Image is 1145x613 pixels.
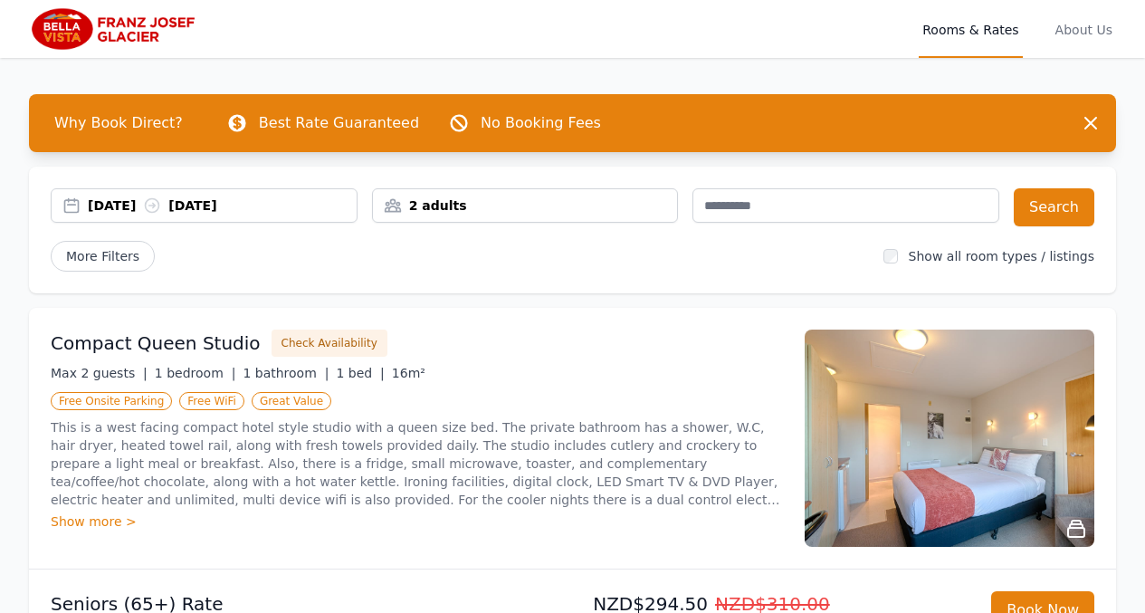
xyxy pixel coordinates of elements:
p: Best Rate Guaranteed [259,112,419,134]
span: 1 bathroom | [243,366,329,380]
span: Free Onsite Parking [51,392,172,410]
span: Why Book Direct? [40,105,197,141]
h3: Compact Queen Studio [51,330,261,356]
span: 1 bedroom | [155,366,236,380]
label: Show all room types / listings [909,249,1094,263]
button: Check Availability [272,330,387,357]
div: [DATE] [DATE] [88,196,357,215]
span: Free WiFi [179,392,244,410]
div: 2 adults [373,196,678,215]
span: 1 bed | [336,366,384,380]
span: Max 2 guests | [51,366,148,380]
p: No Booking Fees [481,112,601,134]
span: 16m² [392,366,425,380]
span: Great Value [252,392,331,410]
button: Search [1014,188,1094,226]
img: Bella Vista Franz Josef Glacier [29,7,203,51]
span: More Filters [51,241,155,272]
div: Show more > [51,512,783,531]
p: This is a west facing compact hotel style studio with a queen size bed. The private bathroom has ... [51,418,783,509]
